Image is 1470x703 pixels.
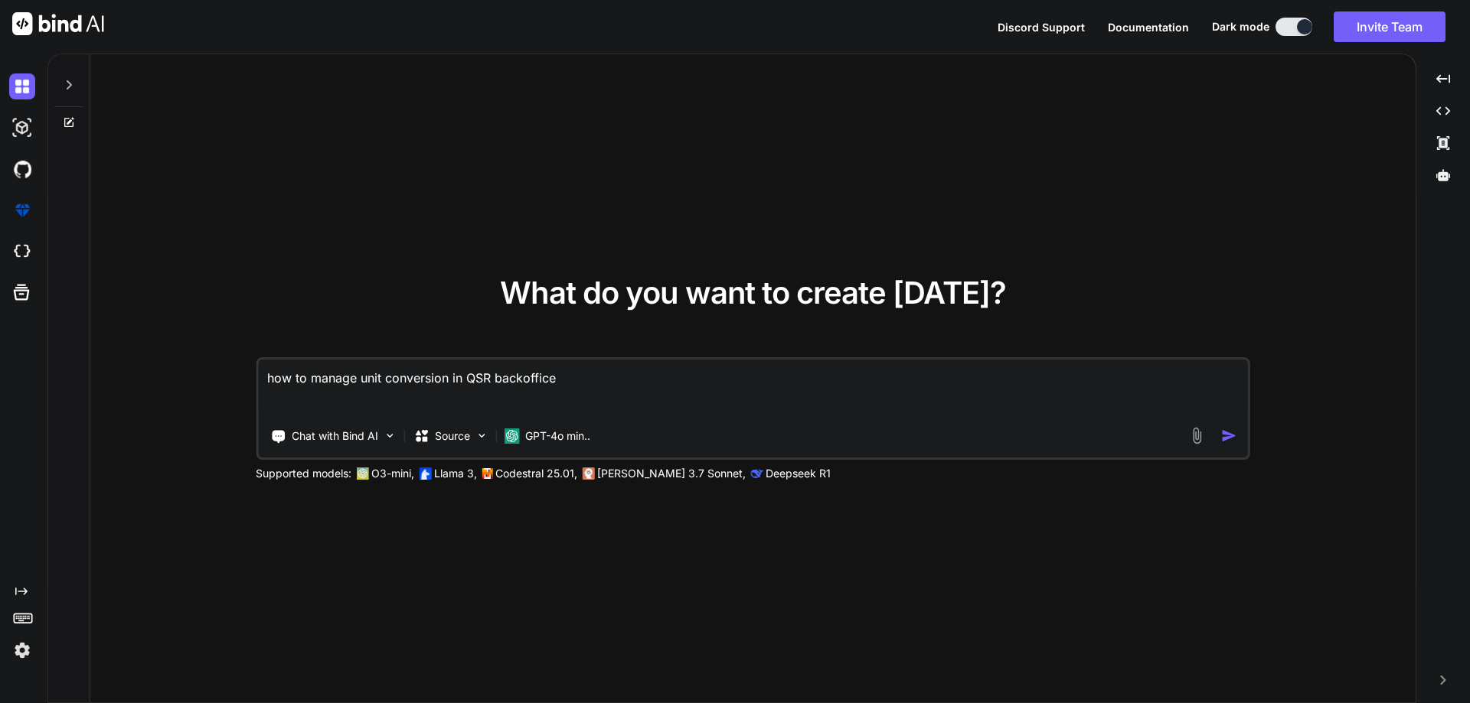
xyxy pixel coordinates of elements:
[9,156,35,182] img: githubDark
[482,468,492,479] img: Mistral-AI
[1334,11,1445,42] button: Invite Team
[1221,428,1237,444] img: icon
[383,429,396,442] img: Pick Tools
[582,467,594,480] img: claude
[258,360,1248,416] textarea: how to manage unit conversion in QSR backoffice
[9,115,35,141] img: darkAi-studio
[419,467,431,480] img: Llama2
[256,466,351,481] p: Supported models:
[9,637,35,663] img: settings
[371,466,414,481] p: O3-mini,
[434,466,477,481] p: Llama 3,
[12,12,104,35] img: Bind AI
[597,466,746,481] p: [PERSON_NAME] 3.7 Sonnet,
[998,21,1085,34] span: Discord Support
[750,467,763,480] img: claude
[9,197,35,223] img: premium
[9,73,35,99] img: darkChat
[1188,427,1206,444] img: attachment
[1108,21,1189,34] span: Documentation
[998,19,1085,35] button: Discord Support
[1212,19,1269,34] span: Dark mode
[1108,19,1189,35] button: Documentation
[500,274,1006,311] span: What do you want to create [DATE]?
[475,429,488,442] img: Pick Models
[504,428,519,444] img: GPT-4o mini
[495,466,577,481] p: Codestral 25.01,
[525,428,590,444] p: GPT-4o min..
[766,466,831,481] p: Deepseek R1
[435,428,470,444] p: Source
[9,239,35,265] img: cloudideIcon
[356,467,368,480] img: GPT-4
[292,428,378,444] p: Chat with Bind AI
